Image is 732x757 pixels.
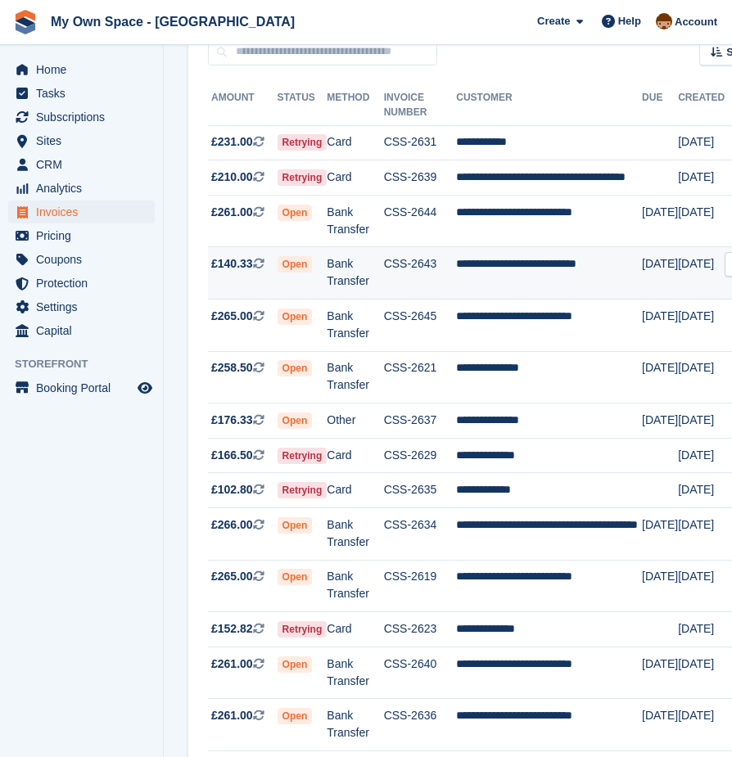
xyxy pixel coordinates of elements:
[278,482,328,498] span: Retrying
[8,153,155,176] a: menu
[8,177,155,200] a: menu
[642,195,678,247] td: [DATE]
[327,247,383,300] td: Bank Transfer
[384,647,457,699] td: CSS-2640
[36,224,134,247] span: Pricing
[278,309,313,325] span: Open
[642,647,678,699] td: [DATE]
[211,204,253,221] span: £261.00
[327,403,383,439] td: Other
[327,508,383,561] td: Bank Transfer
[13,10,38,34] img: stora-icon-8386f47178a22dfd0bd8f6a31ec36ba5ce8667c1dd55bd0f319d3a0aa187defe.svg
[211,133,253,151] span: £231.00
[678,508,725,561] td: [DATE]
[278,448,328,464] span: Retrying
[327,473,383,508] td: Card
[618,13,641,29] span: Help
[8,376,155,399] a: menu
[8,201,155,223] a: menu
[384,508,457,561] td: CSS-2634
[678,647,725,699] td: [DATE]
[327,195,383,247] td: Bank Transfer
[211,169,253,186] span: £210.00
[36,153,134,176] span: CRM
[384,473,457,508] td: CSS-2635
[36,177,134,200] span: Analytics
[8,224,155,247] a: menu
[44,8,301,35] a: My Own Space - [GEOGRAPHIC_DATA]
[675,14,717,30] span: Account
[8,295,155,318] a: menu
[678,125,725,160] td: [DATE]
[135,378,155,398] a: Preview store
[678,438,725,473] td: [DATE]
[642,300,678,352] td: [DATE]
[642,508,678,561] td: [DATE]
[327,612,383,647] td: Card
[36,58,134,81] span: Home
[384,125,457,160] td: CSS-2631
[456,85,642,126] th: Customer
[384,160,457,196] td: CSS-2639
[537,13,570,29] span: Create
[384,403,457,439] td: CSS-2637
[8,129,155,152] a: menu
[36,201,134,223] span: Invoices
[384,195,457,247] td: CSS-2644
[384,247,457,300] td: CSS-2643
[278,134,328,151] span: Retrying
[211,255,253,273] span: £140.33
[678,612,725,647] td: [DATE]
[278,360,313,376] span: Open
[384,699,457,751] td: CSS-2636
[8,272,155,295] a: menu
[36,248,134,271] span: Coupons
[327,647,383,699] td: Bank Transfer
[278,656,313,673] span: Open
[211,516,253,534] span: £266.00
[211,447,253,464] span: £166.50
[384,612,457,647] td: CSS-2623
[327,300,383,352] td: Bank Transfer
[678,85,725,126] th: Created
[8,319,155,342] a: menu
[8,58,155,81] a: menu
[211,359,253,376] span: £258.50
[8,106,155,128] a: menu
[678,403,725,439] td: [DATE]
[384,351,457,403] td: CSS-2621
[278,621,328,638] span: Retrying
[642,560,678,612] td: [DATE]
[384,300,457,352] td: CSS-2645
[36,319,134,342] span: Capital
[8,82,155,105] a: menu
[211,568,253,585] span: £265.00
[327,85,383,126] th: Method
[36,106,134,128] span: Subscriptions
[36,82,134,105] span: Tasks
[278,169,328,186] span: Retrying
[211,620,253,638] span: £152.82
[278,569,313,585] span: Open
[678,473,725,508] td: [DATE]
[642,351,678,403] td: [DATE]
[642,699,678,751] td: [DATE]
[327,438,383,473] td: Card
[278,205,313,221] span: Open
[678,195,725,247] td: [DATE]
[211,656,253,673] span: £261.00
[678,160,725,196] td: [DATE]
[208,85,278,126] th: Amount
[278,517,313,534] span: Open
[327,699,383,751] td: Bank Transfer
[327,351,383,403] td: Bank Transfer
[678,300,725,352] td: [DATE]
[678,351,725,403] td: [DATE]
[36,376,134,399] span: Booking Portal
[211,412,253,429] span: £176.33
[327,125,383,160] td: Card
[211,308,253,325] span: £265.00
[36,295,134,318] span: Settings
[278,256,313,273] span: Open
[327,160,383,196] td: Card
